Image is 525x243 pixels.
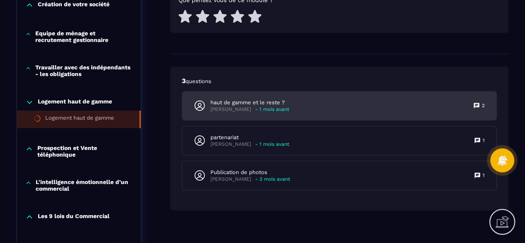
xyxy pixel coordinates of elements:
[45,115,114,124] div: Logement haut de gamme
[35,64,132,77] p: Travailler avec des indépendants - les obligations
[255,176,290,182] p: - 3 mois avant
[483,137,485,144] p: 1
[35,30,132,43] p: Equipe de ménage et recrutement gestionnaire
[38,98,112,106] p: Logement haut de gamme
[186,78,211,84] span: questions
[210,99,289,106] p: haut de gamme et le reste ?
[210,141,251,147] p: [PERSON_NAME]
[210,176,251,182] p: [PERSON_NAME]
[37,145,132,158] p: Prospection et Vente téléphonique
[210,134,289,141] p: partenariat
[210,106,251,113] p: [PERSON_NAME]
[38,213,110,221] p: Les 9 lois du Commercial
[482,102,485,109] p: 2
[255,141,289,147] p: - 1 mois avant
[210,169,290,176] p: Publication de photos
[182,76,497,86] p: 3
[483,172,485,179] p: 1
[38,1,110,9] p: Création de votre société
[36,179,132,192] p: L'intelligence émotionnelle d’un commercial
[255,106,289,113] p: - 1 mois avant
